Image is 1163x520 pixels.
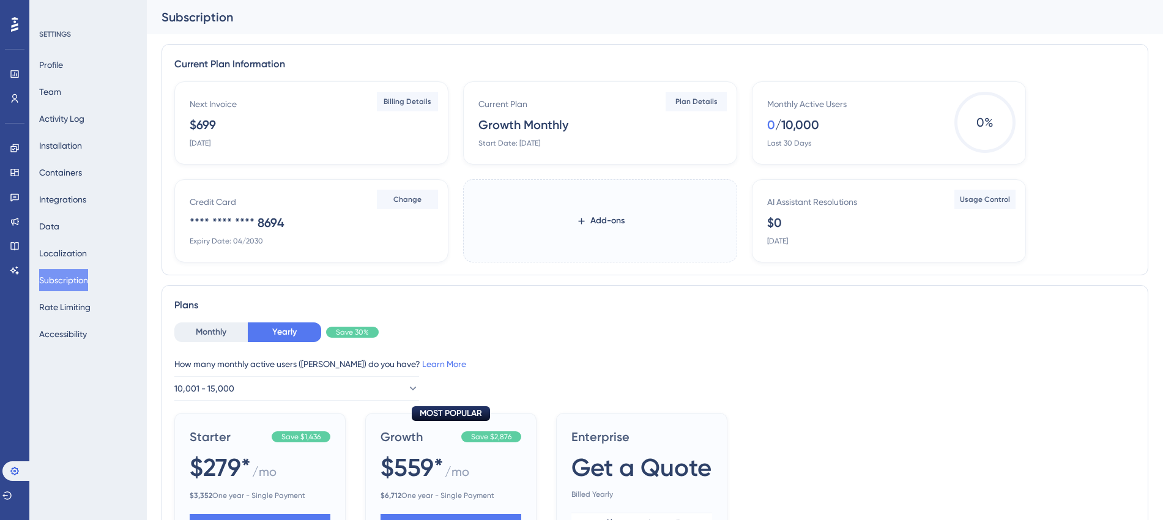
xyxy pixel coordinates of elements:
span: Growth [381,428,456,445]
span: Billing Details [384,97,431,106]
div: Start Date: [DATE] [478,138,540,148]
button: Accessibility [39,323,87,345]
div: AI Assistant Resolutions [767,195,857,209]
button: Monthly [174,322,248,342]
span: Enterprise [571,428,712,445]
span: One year - Single Payment [381,491,521,500]
div: $699 [190,116,216,133]
button: Data [39,215,59,237]
div: Credit Card [190,195,236,209]
button: Activity Log [39,108,84,130]
a: Learn More [422,359,466,369]
button: 10,001 - 15,000 [174,376,419,401]
span: Billed Yearly [571,489,712,499]
div: [DATE] [767,236,788,246]
b: $ 3,352 [190,491,212,500]
button: Subscription [39,269,88,291]
b: $ 6,712 [381,491,401,500]
button: Team [39,81,61,103]
button: Integrations [39,188,86,210]
span: $279* [190,450,251,485]
div: SETTINGS [39,29,138,39]
div: $0 [767,214,782,231]
div: How many monthly active users ([PERSON_NAME]) do you have? [174,357,1135,371]
span: 0 % [954,92,1016,153]
button: Containers [39,162,82,184]
span: Add-ons [590,214,625,228]
div: Current Plan Information [174,57,1135,72]
span: Save 30% [336,327,369,337]
div: Next Invoice [190,97,237,111]
span: / mo [445,463,469,486]
span: 10,001 - 15,000 [174,381,234,396]
button: Billing Details [377,92,438,111]
div: [DATE] [190,138,210,148]
span: Get a Quote [571,450,712,485]
div: Growth Monthly [478,116,568,133]
span: Plan Details [675,97,718,106]
button: Yearly [248,322,321,342]
div: Last 30 Days [767,138,811,148]
span: / mo [252,463,277,486]
span: Save $2,876 [471,432,511,442]
div: / 10,000 [775,116,819,133]
div: Monthly Active Users [767,97,847,111]
span: Starter [190,428,267,445]
div: Current Plan [478,97,527,111]
button: Installation [39,135,82,157]
span: Usage Control [960,195,1010,204]
button: Localization [39,242,87,264]
span: Save $1,436 [281,432,321,442]
button: Usage Control [954,190,1016,209]
div: Expiry Date: 04/2030 [190,236,263,246]
div: Subscription [162,9,1118,26]
div: MOST POPULAR [412,406,490,421]
button: Plan Details [666,92,727,111]
div: 0 [767,116,775,133]
button: Rate Limiting [39,296,91,318]
button: Add-ons [576,210,625,232]
div: Plans [174,298,1135,313]
button: Profile [39,54,63,76]
span: Change [393,195,422,204]
span: $559* [381,450,444,485]
button: Change [377,190,438,209]
span: One year - Single Payment [190,491,330,500]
